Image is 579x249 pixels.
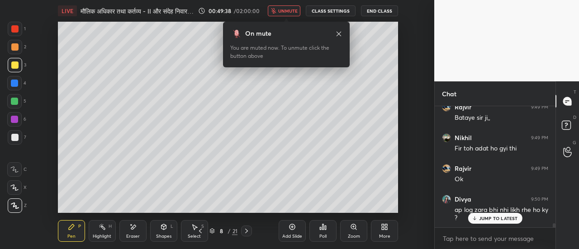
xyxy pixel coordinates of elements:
[78,224,81,229] div: P
[8,40,26,54] div: 2
[361,5,398,16] button: End Class
[278,8,298,14] span: unmute
[442,195,451,204] img: 3
[217,228,226,234] div: 8
[93,234,111,239] div: Highlight
[479,216,518,221] p: JUMP TO LATEST
[531,104,548,110] div: 9:49 PM
[81,7,195,15] h4: मौलिक अधिकार तथा कर्तव्य - II और संदेह निवारण सत्र
[442,133,451,142] img: 24659005346d49b29b0c36f1ec787315.jpg
[455,175,548,184] div: Ok
[442,103,451,112] img: 4f76ee864b53426f866be6d5ed8b75cc.jpg
[228,228,230,234] div: /
[455,206,548,223] div: ap log zara bhi nhi likh rhe ho ky ?
[455,113,548,122] div: Bataye sir ji,,
[306,5,356,16] button: CLASS SETTINGS
[455,134,472,142] h6: Nikhil
[109,224,112,229] div: H
[379,234,390,239] div: More
[7,76,26,90] div: 4
[573,114,576,121] p: D
[7,112,26,127] div: 6
[348,234,360,239] div: Zoom
[531,197,548,202] div: 9:50 PM
[188,234,201,239] div: Select
[58,5,77,16] div: LIVE
[156,234,171,239] div: Shapes
[171,224,173,229] div: L
[7,162,27,177] div: C
[435,106,555,228] div: grid
[8,22,26,36] div: 1
[7,94,26,108] div: 5
[230,44,342,60] div: You are muted now. To unmute click the button above
[245,29,271,38] div: On mute
[8,58,26,72] div: 3
[201,224,204,229] div: S
[126,234,140,239] div: Eraser
[531,135,548,141] div: 9:49 PM
[319,234,327,239] div: Poll
[574,89,576,95] p: T
[268,5,300,16] button: unmute
[8,130,26,145] div: 7
[7,180,27,195] div: X
[455,195,471,203] h6: Divya
[531,166,548,171] div: 9:49 PM
[455,103,471,111] h6: Rajvir
[8,198,27,213] div: Z
[573,139,576,146] p: G
[435,82,464,106] p: Chat
[232,227,237,235] div: 21
[455,144,548,153] div: Fir toh adat ho gyi thi
[455,164,471,173] h6: Rajvir
[282,234,302,239] div: Add Slide
[67,234,76,239] div: Pen
[442,164,451,173] img: 4f76ee864b53426f866be6d5ed8b75cc.jpg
